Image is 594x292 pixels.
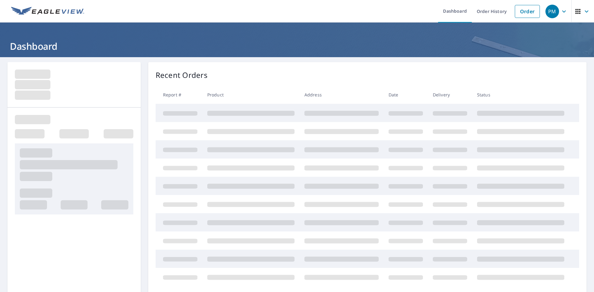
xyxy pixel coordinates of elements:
th: Delivery [428,86,472,104]
a: Order [515,5,540,18]
th: Report # [156,86,202,104]
th: Product [202,86,299,104]
h1: Dashboard [7,40,587,53]
th: Address [299,86,384,104]
p: Recent Orders [156,70,208,81]
th: Status [472,86,569,104]
img: EV Logo [11,7,84,16]
div: PM [545,5,559,18]
th: Date [384,86,428,104]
